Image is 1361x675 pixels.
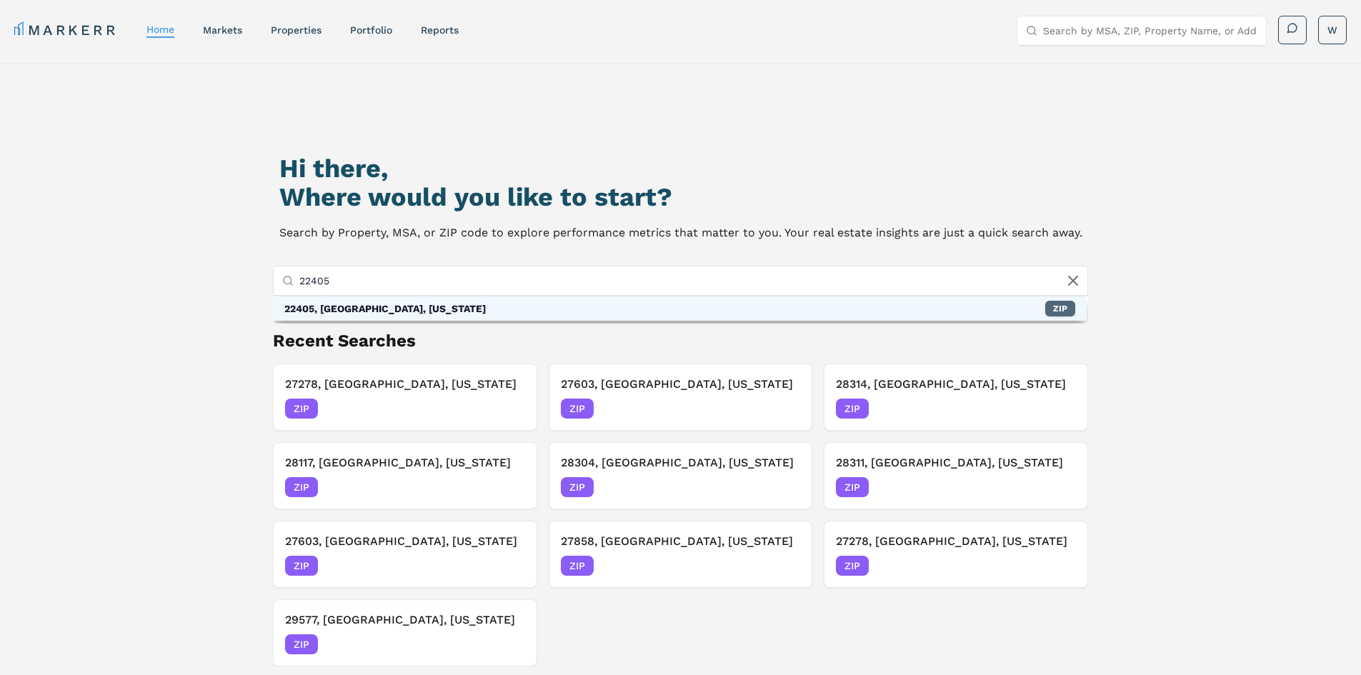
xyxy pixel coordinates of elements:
span: [DATE] [1044,401,1076,416]
h3: 28314, [GEOGRAPHIC_DATA], [US_STATE] [836,376,1076,393]
h2: Where would you like to start? [279,183,1082,211]
button: Remove 27603, Raleigh, North Carolina27603, [GEOGRAPHIC_DATA], [US_STATE]ZIP[DATE] [549,364,813,431]
span: ZIP [561,477,594,497]
button: Remove 27858, Greenville, North Carolina27858, [GEOGRAPHIC_DATA], [US_STATE]ZIP[DATE] [549,521,813,588]
h3: 28311, [GEOGRAPHIC_DATA], [US_STATE] [836,454,1076,471]
h3: 27278, [GEOGRAPHIC_DATA], [US_STATE] [836,533,1076,550]
span: [DATE] [768,559,800,573]
span: ZIP [836,556,869,576]
button: Remove 27278, Hillsborough, North Carolina27278, [GEOGRAPHIC_DATA], [US_STATE]ZIP[DATE] [824,521,1088,588]
div: 22405, [GEOGRAPHIC_DATA], [US_STATE] [284,301,486,316]
h3: 27603, [GEOGRAPHIC_DATA], [US_STATE] [561,376,801,393]
input: Search by MSA, ZIP, Property Name, or Address [299,266,1080,295]
span: ZIP [836,477,869,497]
button: W [1318,16,1347,44]
a: home [146,24,174,35]
div: ZIP: 22405, Fredericksburg, Virginia [273,296,1087,321]
span: [DATE] [1044,480,1076,494]
button: Remove 28314, Fayetteville, North Carolina28314, [GEOGRAPHIC_DATA], [US_STATE]ZIP[DATE] [824,364,1088,431]
span: ZIP [285,399,318,419]
a: MARKERR [14,20,118,40]
h2: Recent Searches [273,329,1089,352]
span: [DATE] [493,559,525,573]
h3: 27278, [GEOGRAPHIC_DATA], [US_STATE] [285,376,525,393]
h3: 27858, [GEOGRAPHIC_DATA], [US_STATE] [561,533,801,550]
div: Suggestions [273,296,1087,321]
span: ZIP [285,477,318,497]
span: ZIP [561,399,594,419]
a: markets [203,24,242,36]
span: [DATE] [493,637,525,651]
h3: 28117, [GEOGRAPHIC_DATA], [US_STATE] [285,454,525,471]
span: W [1327,23,1337,37]
button: Remove 27603, Raleigh, North Carolina27603, [GEOGRAPHIC_DATA], [US_STATE]ZIP[DATE] [273,521,537,588]
button: Remove 28304, Fayetteville, North Carolina28304, [GEOGRAPHIC_DATA], [US_STATE]ZIP[DATE] [549,442,813,509]
h3: 29577, [GEOGRAPHIC_DATA], [US_STATE] [285,611,525,629]
span: ZIP [561,556,594,576]
button: Remove 29577, Myrtle Beach, South Carolina29577, [GEOGRAPHIC_DATA], [US_STATE]ZIP[DATE] [273,599,537,666]
h3: 28304, [GEOGRAPHIC_DATA], [US_STATE] [561,454,801,471]
h3: 27603, [GEOGRAPHIC_DATA], [US_STATE] [285,533,525,550]
span: ZIP [285,634,318,654]
span: [DATE] [493,401,525,416]
span: [DATE] [768,401,800,416]
button: Remove 28117, Mooresville, North Carolina28117, [GEOGRAPHIC_DATA], [US_STATE]ZIP[DATE] [273,442,537,509]
button: Remove 28311, Fayetteville, North Carolina28311, [GEOGRAPHIC_DATA], [US_STATE]ZIP[DATE] [824,442,1088,509]
a: Portfolio [350,24,392,36]
span: [DATE] [768,480,800,494]
span: ZIP [285,556,318,576]
a: properties [271,24,321,36]
span: ZIP [836,399,869,419]
input: Search by MSA, ZIP, Property Name, or Address [1043,16,1257,45]
span: [DATE] [1044,559,1076,573]
div: ZIP [1045,301,1075,316]
button: Remove 27278, Hillsborough, North Carolina27278, [GEOGRAPHIC_DATA], [US_STATE]ZIP[DATE] [273,364,537,431]
a: reports [421,24,459,36]
span: [DATE] [493,480,525,494]
h1: Hi there, [279,154,1082,183]
p: Search by Property, MSA, or ZIP code to explore performance metrics that matter to you. Your real... [279,223,1082,243]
